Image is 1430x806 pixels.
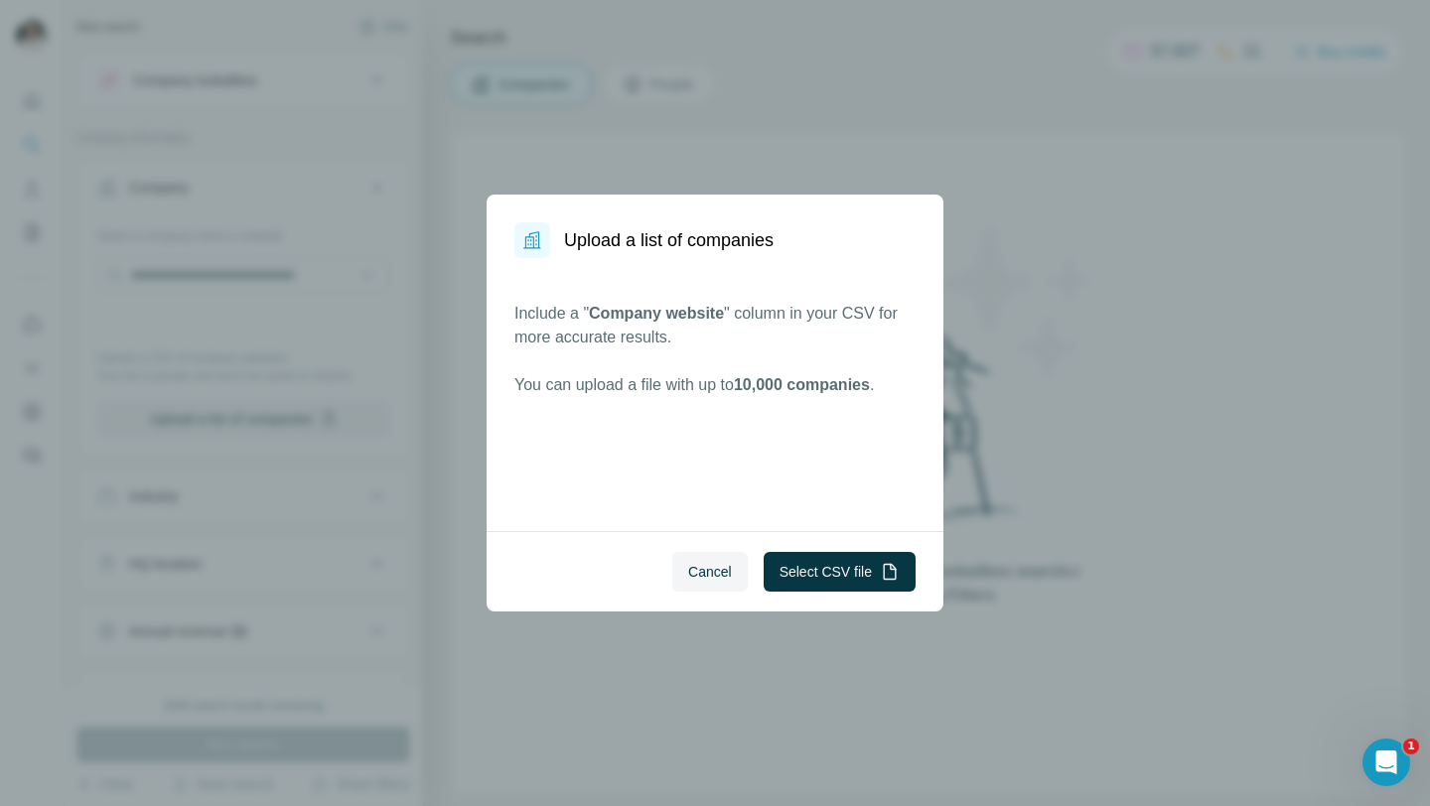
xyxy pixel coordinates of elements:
[734,376,870,393] span: 10,000 companies
[514,373,916,397] p: You can upload a file with up to .
[514,302,916,349] p: Include a " " column in your CSV for more accurate results.
[672,552,748,592] button: Cancel
[688,562,732,582] span: Cancel
[764,552,916,592] button: Select CSV file
[1403,739,1419,754] span: 1
[1362,739,1410,786] iframe: Intercom live chat
[564,226,774,254] h1: Upload a list of companies
[589,305,724,322] span: Company website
